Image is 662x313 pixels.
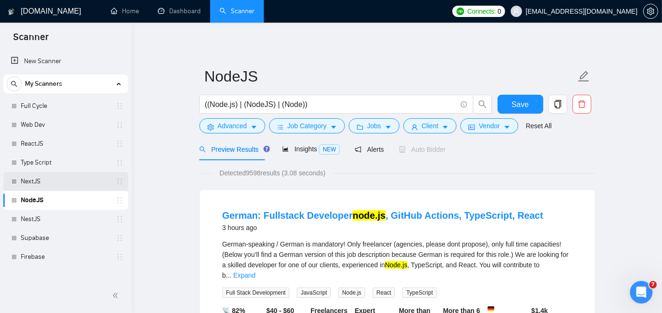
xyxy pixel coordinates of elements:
span: caret-down [330,124,337,131]
a: Full Cycle [21,97,110,115]
span: Scanner [6,30,56,50]
span: Client [422,121,439,131]
div: German-speaking / German is mandatory! Only freelancer (agencies, please dont propose), only full... [222,239,572,280]
a: Supabase [21,229,110,247]
button: search [473,95,492,114]
input: Scanner name... [204,65,576,88]
span: Jobs [367,121,381,131]
span: search [474,100,491,108]
a: Reset All [526,121,552,131]
input: Search Freelance Jobs... [205,99,457,110]
span: notification [355,146,361,153]
a: Type Script [21,153,110,172]
span: holder [116,197,123,204]
span: React [373,288,395,298]
button: settingAdvancedcaret-down [199,118,265,133]
span: holder [116,234,123,242]
span: user [513,8,520,15]
span: bars [277,124,284,131]
span: Node.js [338,288,365,298]
span: folder [357,124,363,131]
span: Preview Results [199,146,267,153]
span: copy [549,100,567,108]
a: dashboardDashboard [158,7,201,15]
span: Alerts [355,146,384,153]
span: caret-down [442,124,449,131]
div: 3 hours ago [222,222,543,233]
span: Auto Bidder [399,146,446,153]
mark: node.js [352,210,385,221]
span: Save [512,99,529,110]
button: Save [498,95,543,114]
span: Job Category [287,121,327,131]
li: My Scanners [3,74,128,266]
img: logo [8,4,15,19]
button: delete [572,95,591,114]
span: My Scanners [25,74,62,93]
span: holder [116,215,123,223]
button: setting [643,4,658,19]
span: holder [116,253,123,261]
a: ReactJS [21,134,110,153]
button: folderJobscaret-down [349,118,400,133]
a: Expand [233,272,255,279]
span: search [199,146,206,153]
span: edit [578,70,590,82]
span: setting [644,8,658,15]
iframe: Intercom live chat [630,281,653,304]
span: caret-down [251,124,257,131]
span: double-left [112,291,122,300]
div: Tooltip anchor [262,145,271,153]
span: idcard [468,124,475,131]
span: NEW [319,144,340,155]
img: upwork-logo.png [457,8,464,15]
img: 🇩🇪 [488,305,494,312]
a: German: Fullstack Developernode.js, GitHub Actions, TypeScript, React [222,210,543,221]
span: delete [573,100,591,108]
span: JavaScript [297,288,331,298]
span: search [7,81,21,87]
span: holder [116,178,123,185]
span: Advanced [218,121,247,131]
span: holder [116,121,123,129]
span: Detected 9598 results (3.08 seconds) [213,168,332,178]
span: caret-down [385,124,392,131]
span: holder [116,102,123,110]
span: area-chart [282,146,289,152]
span: TypeScript [402,288,437,298]
button: copy [548,95,567,114]
button: barsJob Categorycaret-down [269,118,345,133]
a: Web Dev [21,115,110,134]
a: homeHome [111,7,139,15]
span: holder [116,140,123,148]
a: setting [643,8,658,15]
span: 0 [498,6,501,16]
span: robot [399,146,406,153]
span: info-circle [461,101,467,107]
a: NextJS [21,172,110,191]
span: user [411,124,418,131]
li: New Scanner [3,52,128,71]
a: NodeJS [21,191,110,210]
span: 7 [649,281,657,288]
span: Insights [282,145,340,153]
a: NestJS [21,210,110,229]
span: holder [116,159,123,166]
span: Vendor [479,121,499,131]
a: searchScanner [220,7,254,15]
a: Firebase [21,247,110,266]
button: search [7,76,22,91]
a: New Scanner [11,52,121,71]
span: Connects: [467,6,496,16]
span: caret-down [504,124,510,131]
mark: Node.js [385,261,407,269]
span: setting [207,124,214,131]
button: userClientcaret-down [403,118,457,133]
span: ... [226,272,231,279]
button: idcardVendorcaret-down [460,118,518,133]
span: Full Stack Development [222,288,290,298]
